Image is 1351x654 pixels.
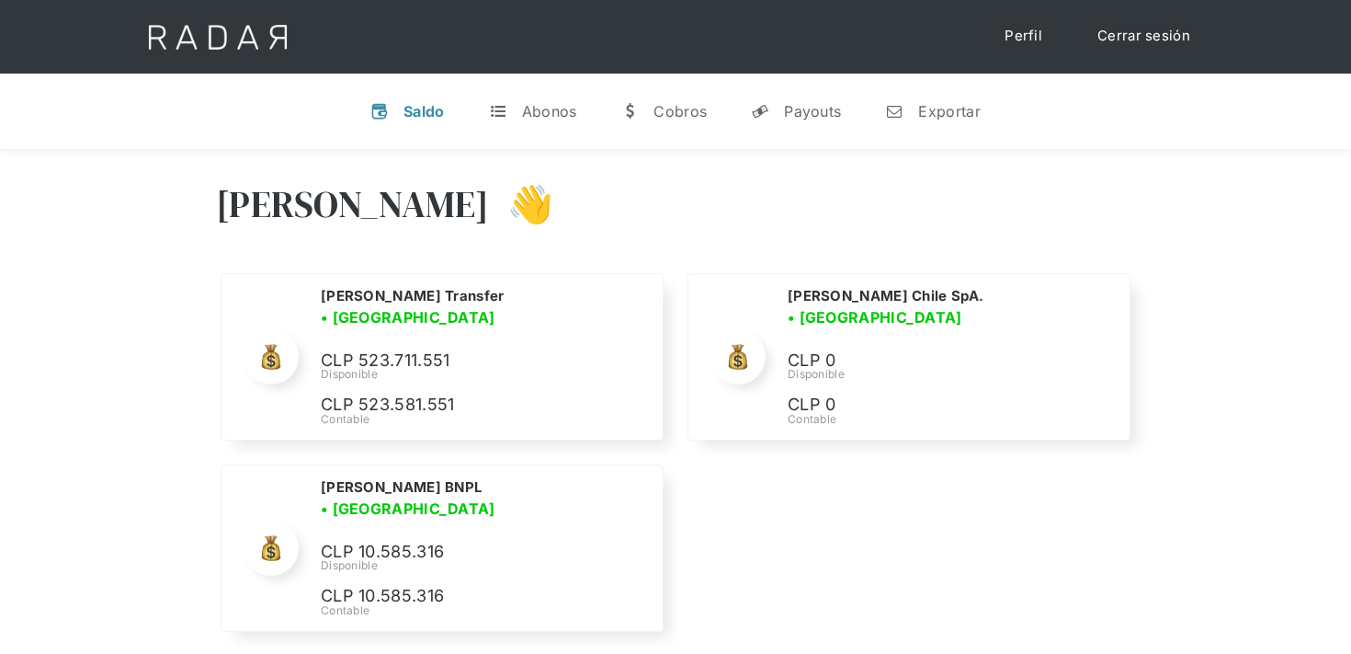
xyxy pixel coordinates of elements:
a: Cerrar sesión [1079,18,1209,54]
h3: 👋 [489,181,553,227]
p: CLP 0 [788,348,1063,374]
p: CLP 523.711.551 [321,348,596,374]
div: Contable [788,411,1107,428]
p: CLP 10.585.316 [321,539,596,566]
div: y [751,102,769,120]
h3: [PERSON_NAME] [216,181,489,227]
div: Disponible [788,366,1107,383]
div: Exportar [918,102,980,120]
h2: [PERSON_NAME] BNPL [321,478,482,497]
div: Disponible [321,366,641,383]
div: w [620,102,639,120]
p: CLP 10.585.316 [321,583,596,610]
div: Payouts [784,102,841,120]
div: n [885,102,903,120]
div: Abonos [522,102,577,120]
h3: • [GEOGRAPHIC_DATA] [321,498,495,520]
p: CLP 0 [788,392,1063,419]
div: t [489,102,507,120]
h3: • [GEOGRAPHIC_DATA] [321,306,495,328]
div: Saldo [403,102,445,120]
h2: [PERSON_NAME] Chile SpA. [788,287,983,305]
div: Cobros [653,102,707,120]
p: CLP 523.581.551 [321,392,596,419]
div: Disponible [321,557,641,574]
div: Contable [321,602,641,619]
div: v [370,102,389,120]
a: Perfil [986,18,1061,54]
h2: [PERSON_NAME] Transfer [321,287,505,305]
div: Contable [321,411,641,428]
h3: • [GEOGRAPHIC_DATA] [788,306,962,328]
